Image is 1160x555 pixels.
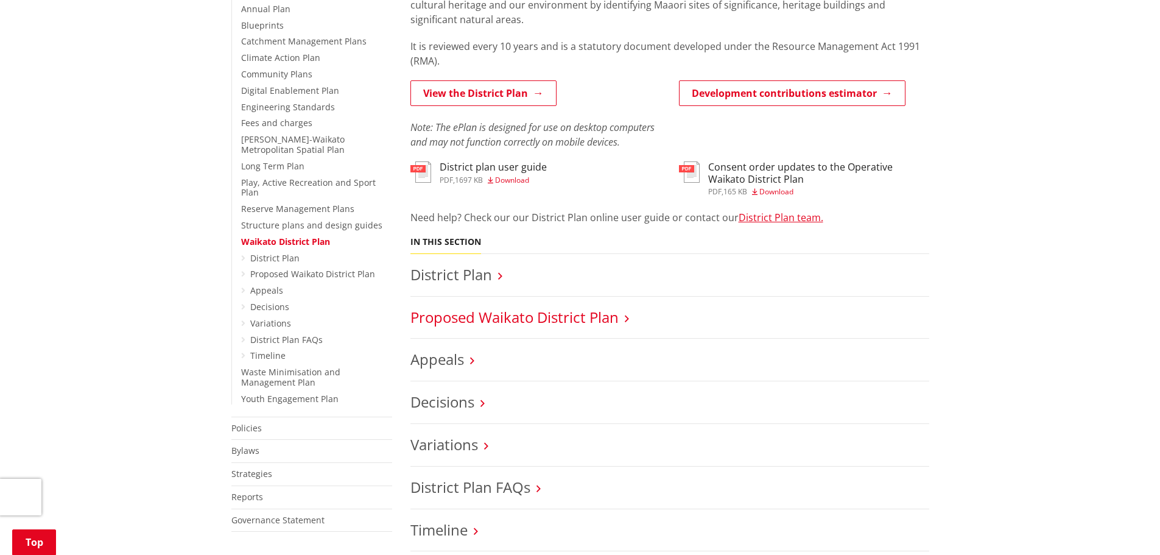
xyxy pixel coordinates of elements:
a: District plan user guide pdf,1697 KB Download [410,161,547,183]
a: Development contributions estimator [679,80,905,106]
a: Waikato District Plan [241,236,330,247]
a: Timeline [250,350,286,361]
a: Waste Minimisation and Management Plan [241,366,340,388]
a: Appeals [410,349,464,369]
h3: District plan user guide [440,161,547,173]
a: Consent order updates to the Operative Waikato District Plan pdf,165 KB Download [679,161,929,195]
a: District Plan [250,252,300,264]
a: District Plan FAQs [250,334,323,345]
a: Reports [231,491,263,503]
a: Digital Enablement Plan [241,85,339,96]
a: District Plan team. [739,211,823,224]
a: Proposed Waikato District Plan [250,268,375,280]
a: Governance Statement [231,514,325,526]
a: View the District Plan [410,80,557,106]
a: Variations [250,317,291,329]
a: Proposed Waikato District Plan [410,307,619,327]
a: Community Plans [241,68,312,80]
a: [PERSON_NAME]-Waikato Metropolitan Spatial Plan [241,133,345,155]
p: It is reviewed every 10 years and is a statutory document developed under the Resource Management... [410,39,929,68]
a: District Plan FAQs [410,477,530,497]
a: Timeline [410,520,468,540]
a: Structure plans and design guides [241,219,382,231]
a: Reserve Management Plans [241,203,354,214]
a: District Plan [410,264,492,285]
img: document-pdf.svg [679,161,700,183]
a: Variations [410,434,478,454]
a: Decisions [410,392,474,412]
a: Annual Plan [241,3,290,15]
span: Download [759,186,793,197]
a: Appeals [250,285,283,296]
h3: Consent order updates to the Operative Waikato District Plan [708,161,929,185]
span: 1697 KB [455,175,483,185]
a: Policies [231,422,262,434]
a: Catchment Management Plans [241,35,367,47]
p: Need help? Check our our District Plan online user guide or contact our [410,210,929,225]
span: pdf [440,175,453,185]
a: Fees and charges [241,117,312,129]
a: Engineering Standards [241,101,335,113]
span: pdf [708,186,722,197]
a: Climate Action Plan [241,52,320,63]
a: Play, Active Recreation and Sport Plan [241,177,376,199]
h5: In this section [410,237,481,247]
a: Long Term Plan [241,160,304,172]
a: Top [12,529,56,555]
a: Strategies [231,468,272,479]
span: 165 KB [723,186,747,197]
iframe: Messenger Launcher [1104,504,1148,548]
em: Note: The ePlan is designed for use on desktop computers and may not function correctly on mobile... [410,121,655,149]
a: Bylaws [231,445,259,456]
a: Decisions [250,301,289,313]
span: Download [495,175,529,185]
a: Youth Engagement Plan [241,393,339,405]
div: , [708,188,929,196]
img: document-pdf.svg [410,161,431,183]
div: , [440,177,547,184]
a: Blueprints [241,19,284,31]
